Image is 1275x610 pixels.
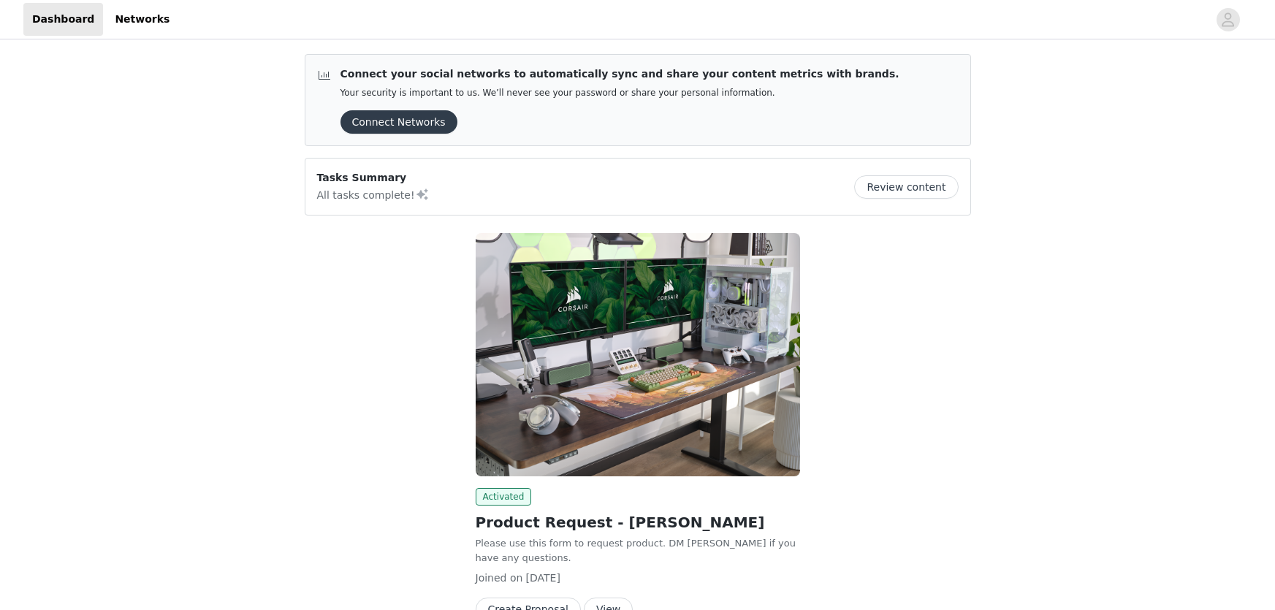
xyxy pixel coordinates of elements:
a: Dashboard [23,3,103,36]
a: Networks [106,3,178,36]
p: Your security is important to us. We’ll never see your password or share your personal information. [340,88,899,99]
span: Joined on [476,572,523,584]
p: Please use this form to request product. DM [PERSON_NAME] if you have any questions. [476,536,800,565]
p: All tasks complete! [317,186,430,203]
button: Connect Networks [340,110,457,134]
p: Connect your social networks to automatically sync and share your content metrics with brands. [340,66,899,82]
img: CORSAIR [476,233,800,476]
button: Review content [854,175,958,199]
p: Tasks Summary [317,170,430,186]
span: [DATE] [526,572,560,584]
span: Activated [476,488,532,506]
div: avatar [1221,8,1235,31]
h2: Product Request - [PERSON_NAME] [476,511,800,533]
